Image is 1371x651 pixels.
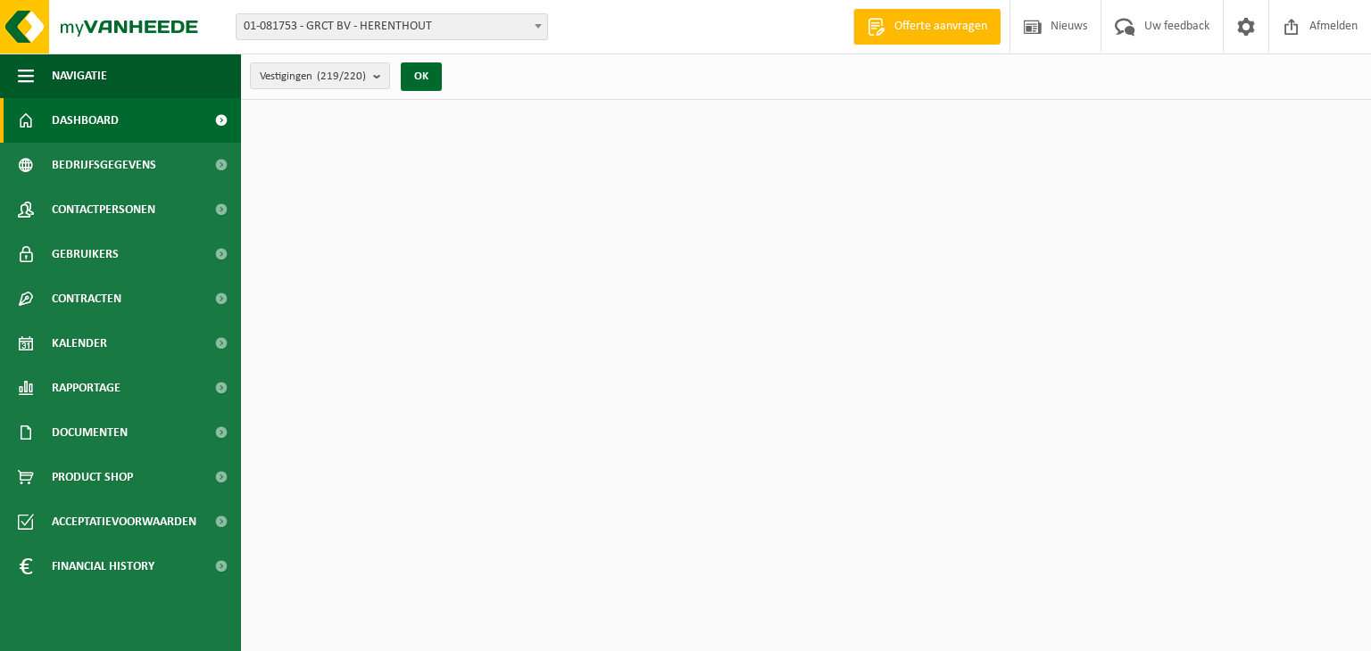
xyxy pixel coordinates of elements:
[52,276,121,321] span: Contracten
[52,98,119,143] span: Dashboard
[52,321,107,366] span: Kalender
[853,9,1001,45] a: Offerte aanvragen
[236,13,548,40] span: 01-081753 - GRCT BV - HERENTHOUT
[52,143,156,187] span: Bedrijfsgegevens
[317,70,366,82] count: (219/220)
[401,62,442,91] button: OK
[52,232,119,276] span: Gebruikers
[250,62,390,89] button: Vestigingen(219/220)
[52,187,155,232] span: Contactpersonen
[890,18,992,36] span: Offerte aanvragen
[260,63,366,90] span: Vestigingen
[237,14,547,39] span: 01-081753 - GRCT BV - HERENTHOUT
[52,366,120,410] span: Rapportage
[52,54,107,98] span: Navigatie
[52,544,154,589] span: Financial History
[52,499,196,544] span: Acceptatievoorwaarden
[52,455,133,499] span: Product Shop
[52,410,128,455] span: Documenten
